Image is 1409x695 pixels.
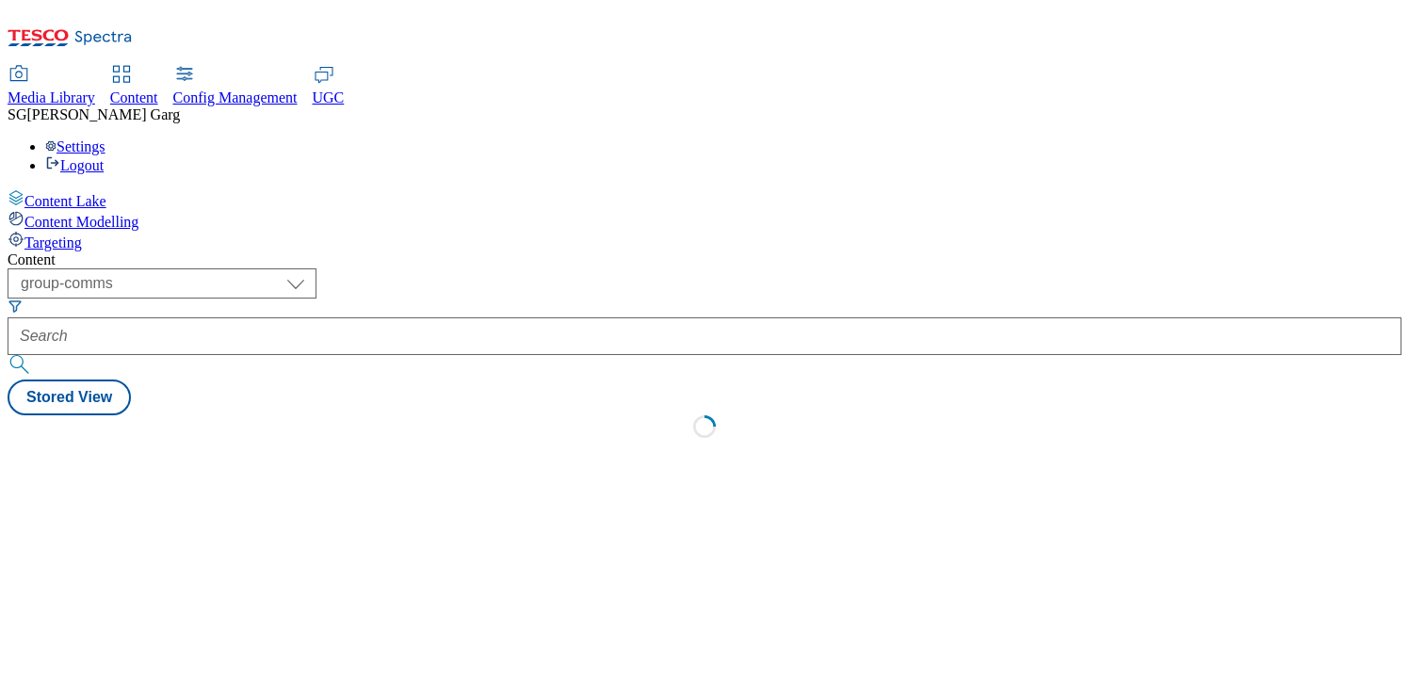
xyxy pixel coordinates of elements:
span: Targeting [24,234,82,251]
a: Targeting [8,231,1401,251]
a: Content Modelling [8,210,1401,231]
span: UGC [313,89,345,105]
input: Search [8,317,1401,355]
span: Media Library [8,89,95,105]
a: Settings [45,138,105,154]
a: UGC [313,67,345,106]
span: Content [110,89,158,105]
span: Content Modelling [24,214,138,230]
a: Content Lake [8,189,1401,210]
a: Media Library [8,67,95,106]
span: Content Lake [24,193,106,209]
button: Stored View [8,380,131,415]
a: Content [110,67,158,106]
div: Content [8,251,1401,268]
a: Config Management [173,67,298,106]
span: SG [8,106,26,122]
span: Config Management [173,89,298,105]
svg: Search Filters [8,299,23,314]
a: Logout [45,157,104,173]
span: [PERSON_NAME] Garg [26,106,180,122]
